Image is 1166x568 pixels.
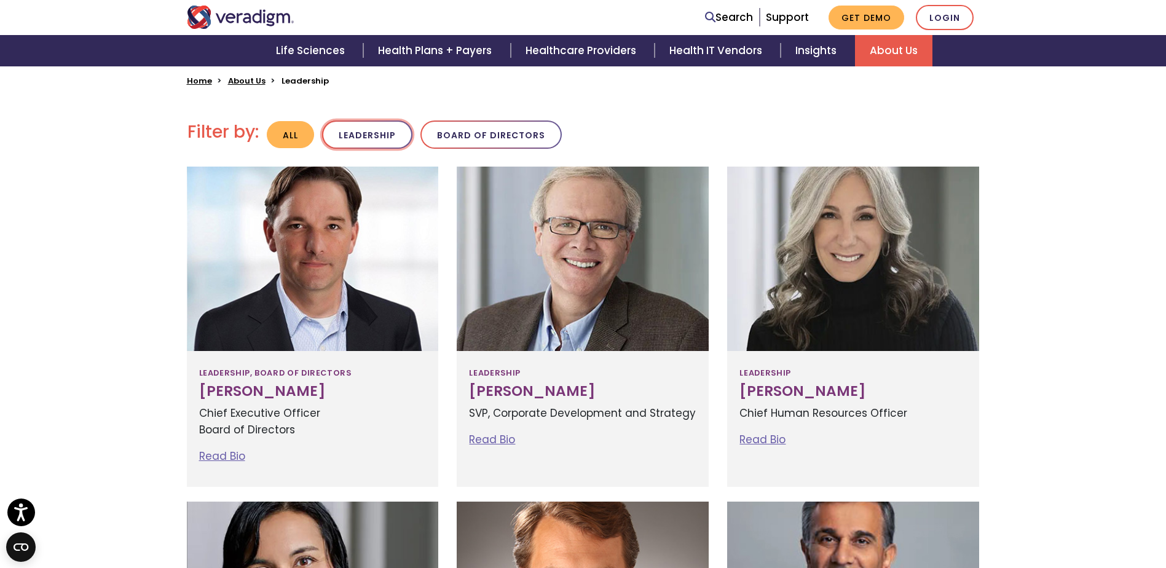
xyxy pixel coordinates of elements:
a: Life Sciences [261,35,363,66]
a: Health IT Vendors [655,35,781,66]
button: Open CMP widget [6,532,36,562]
a: Get Demo [829,6,904,30]
button: All [267,121,314,149]
p: Chief Human Resources Officer [739,405,967,422]
a: About Us [855,35,932,66]
p: Chief Executive Officer Board of Directors [199,405,427,438]
a: Read Bio [199,449,245,463]
a: Healthcare Providers [511,35,655,66]
h3: [PERSON_NAME] [739,383,967,400]
a: Read Bio [739,432,786,447]
a: Insights [781,35,855,66]
a: Read Bio [469,432,515,447]
h2: Filter by: [187,122,259,143]
button: Board of Directors [420,120,562,149]
h3: [PERSON_NAME] [199,383,427,400]
a: About Us [228,75,266,87]
a: Health Plans + Payers [363,35,510,66]
a: Search [705,9,753,26]
span: Leadership, Board of Directors [199,363,352,383]
h3: [PERSON_NAME] [469,383,696,400]
p: SVP, Corporate Development and Strategy [469,405,696,422]
span: Leadership [739,363,790,383]
a: Login [916,5,974,30]
a: Home [187,75,212,87]
iframe: Drift Chat Widget [930,479,1151,553]
span: Leadership [469,363,520,383]
a: Support [766,10,809,25]
button: Leadership [322,120,412,149]
img: Veradigm logo [187,6,294,29]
